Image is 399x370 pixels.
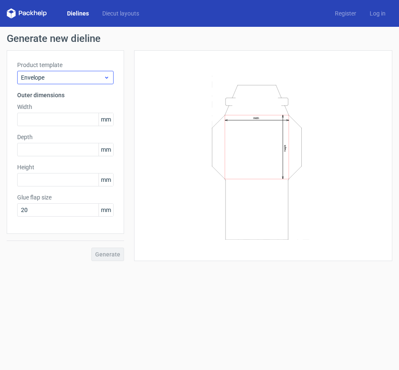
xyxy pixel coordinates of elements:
[98,113,113,126] span: mm
[17,163,114,171] label: Height
[98,173,113,186] span: mm
[98,204,113,216] span: mm
[328,9,363,18] a: Register
[21,73,104,82] span: Envelope
[17,61,114,69] label: Product template
[17,91,114,99] h3: Outer dimensions
[17,133,114,141] label: Depth
[253,116,259,119] text: Width
[363,9,392,18] a: Log in
[96,9,146,18] a: Diecut layouts
[283,145,287,151] text: Height
[17,103,114,111] label: Width
[98,143,113,156] span: mm
[17,193,114,202] label: Glue flap size
[7,34,392,44] h1: Generate new dieline
[60,9,96,18] a: Dielines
